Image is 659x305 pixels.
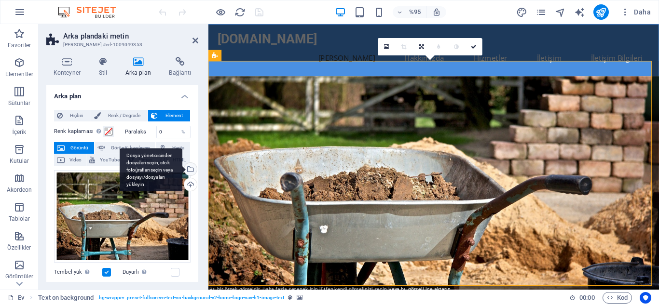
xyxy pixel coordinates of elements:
font: Ev [18,294,24,301]
button: Görüntü [54,142,94,154]
font: [PERSON_NAME] #ed-1009049353 [63,42,142,47]
a: Onayla ( Ctrl ⏎ ) [465,38,482,55]
div: ev-hizmetleri-galerisi-inşaat-alanı-4.jpeg [54,170,191,263]
a: Gri tonlamalı [448,38,465,55]
font: Duyarlı [123,269,139,275]
a: Veya bu görseli içe aktarın. [388,286,452,292]
font: Sütunlar [8,100,31,106]
a: Dosya yöneticisinden dosyaları seçin, stok fotoğrafları seçin veya dosyayı/dosyaları yükleyin [378,38,396,55]
font: İçerik [12,129,26,135]
button: metin_oluşturucu [574,6,586,18]
button: Daha [617,4,655,20]
span: Click to select. Double-click to edit [38,292,94,304]
font: Bu bir örnek görseldir. Daha fazla seçenek için lütfen kendi görselinizi seçin. [210,286,389,292]
span: . bg-wrapper .preset-fullscreen-text-on-background-v2-home-logo-nav-h1-image-text [97,292,284,304]
a: Yönünü değiştir [413,38,430,55]
button: YouTube [86,154,124,166]
i: This element is a customizable preset [288,295,292,300]
font: Hiçbiri [70,113,83,118]
font: Dosya yöneticisinden dosyaları seçin, stok fotoğrafları seçin veya dosyayı/dosyaları yükleyin [126,153,173,187]
font: % [181,129,185,134]
button: tasarım [516,6,528,18]
i: This element contains a background [297,295,302,300]
font: %95 [409,8,421,15]
font: Konteyner [54,69,81,76]
font: Görüntüler [5,273,33,280]
a: Kırpma modu [396,38,413,55]
font: Paralaks [125,129,147,135]
font: Daha [634,8,651,16]
i: Yeniden boyutlandırma sırasında seçilen cihaza uyacak şekilde yakınlaştırma seviyesi otomatik ola... [432,8,441,16]
font: Bağlantı [169,69,191,76]
font: Renk kaplaması [54,128,94,134]
font: Arka plandaki metin [63,32,129,40]
font: HTML [173,157,186,162]
font: Akordeon [7,186,32,193]
font: YouTube [100,157,120,162]
i: Yayınla [595,7,606,18]
i: Sayfalar (Ctrl+Alt+S) [535,7,547,18]
h6: Oturum süresi [569,292,595,304]
nav: ekmek kırıntısı [38,292,302,304]
a: Seçimi iptal etmek için tıklayın. Sayfaları açmak için çift tıklayın. [8,292,24,304]
i: Tasarım (Ctrl+Alt+Y) [516,7,527,18]
font: Kod [617,294,628,301]
button: Element [148,110,190,121]
button: yayınlamak [593,4,609,20]
button: Önizleme modundan çıkıp düzenlemeye devam etmek için buraya tıklayın [215,6,226,18]
font: 00 [579,294,586,301]
button: Renk / Degrade [91,110,148,121]
font: Arka plan [54,93,81,100]
button: Kullanıcı merkezli [640,292,651,304]
a: Bulanıklık [430,38,448,55]
button: Harita [156,142,190,154]
i: Sayfayı yeniden yükle [234,7,246,18]
a: Dosya yöneticisinden dosyaları seçin, stok fotoğrafları seçin veya dosyayı/dosyaları yükleyin [184,162,197,176]
button: Video [54,154,86,166]
button: Kod [603,292,632,304]
font: : [586,294,588,301]
button: Görüntü kaydırıcısı [95,142,156,154]
font: Görüntü kaydırıcısı [111,145,150,150]
button: gezgin [555,6,566,18]
button: sayfalar [535,6,547,18]
i: Navigatör [555,7,566,18]
font: Element [165,113,183,118]
font: Harita [172,145,184,150]
font: Görüntü [70,145,88,150]
font: Tablolar [9,215,30,222]
font: Arka plan [125,69,151,76]
font: Video [69,157,82,162]
i: Yapay Zeka Yazarı [574,7,585,18]
font: 00 [588,294,594,301]
font: Stil [99,69,108,76]
button: Hiçbiri [54,110,91,121]
font: Özellikler [7,244,31,251]
img: Editör Logosu [55,6,128,18]
font: Renk / Degrade [108,113,140,118]
font: Tembel yük [54,269,82,275]
font: Elementler [5,71,33,78]
font: Kutular [10,158,29,164]
button: yeniden yükle [234,6,246,18]
font: Favoriler [8,42,31,49]
button: %95 [393,6,427,18]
